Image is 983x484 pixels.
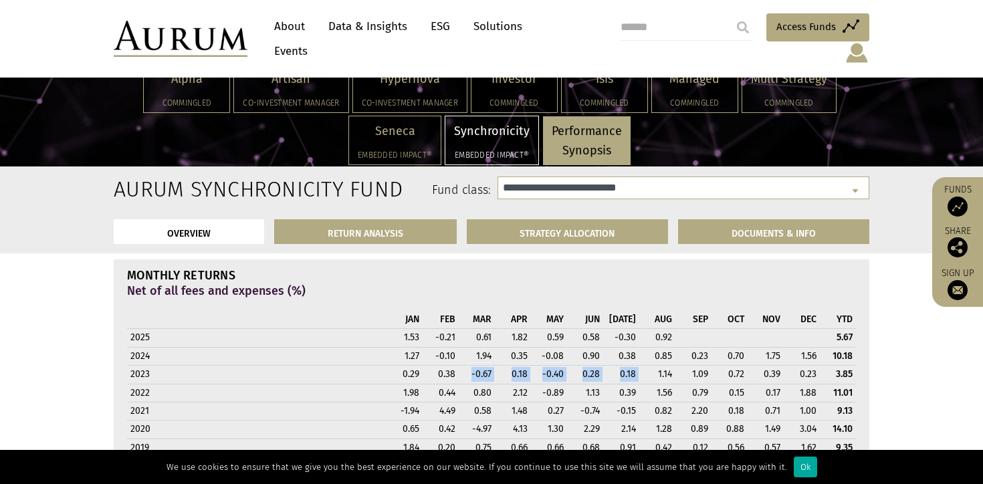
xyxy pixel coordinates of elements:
div: Ok [794,457,817,477]
td: -0.21 [423,329,459,347]
td: 1.98 [387,384,423,402]
strong: 9.35 [836,442,853,453]
h5: Commingled [570,99,639,107]
img: Access Funds [948,197,968,217]
td: -0.30 [603,329,639,347]
td: 0.79 [675,384,712,402]
td: 0.89 [675,420,712,439]
td: 0.66 [495,439,531,457]
th: SEP [675,311,712,329]
td: 1.13 [567,384,603,402]
td: 1.56 [639,384,675,402]
h5: Commingled [480,99,548,107]
th: JAN [387,311,423,329]
td: 0.85 [639,347,675,365]
td: 0.39 [748,366,784,384]
td: 1.49 [748,420,784,439]
a: STRATEGY ALLOCATION [467,219,669,244]
td: 0.12 [675,439,712,457]
th: OCT [712,311,748,329]
td: 0.35 [495,347,531,365]
td: 0.88 [712,420,748,439]
td: 0.75 [459,439,495,457]
th: FEB [423,311,459,329]
p: Multi Strategy [751,70,827,89]
input: Submit [730,14,756,41]
a: Access Funds [766,13,869,41]
th: 2020 [127,420,387,439]
strong: 10.18 [833,350,853,362]
a: Solutions [467,14,529,39]
th: APR [495,311,531,329]
th: 2019 [127,439,387,457]
td: -0.15 [603,402,639,420]
td: 1.30 [531,420,567,439]
a: Events [267,39,308,64]
td: 0.61 [459,329,495,347]
h5: Commingled [661,99,729,107]
td: 0.18 [712,402,748,420]
th: 2023 [127,366,387,384]
strong: 11.01 [833,387,853,398]
td: -0.08 [531,347,567,365]
td: 2.20 [675,402,712,420]
td: 0.17 [748,384,784,402]
th: DEC [784,311,820,329]
td: 0.57 [748,439,784,457]
td: 0.66 [531,439,567,457]
th: NOV [748,311,784,329]
p: Alpha [152,70,221,89]
td: 0.92 [639,329,675,347]
td: -0.67 [459,366,495,384]
img: Sign up to our newsletter [948,280,968,300]
strong: 9.13 [837,405,853,416]
p: Investor [480,70,548,89]
td: -4.97 [459,420,495,439]
th: MAR [459,311,495,329]
td: 0.91 [603,439,639,457]
td: 0.65 [387,420,423,439]
td: 0.70 [712,347,748,365]
h5: Commingled [152,99,221,107]
td: 1.62 [784,439,820,457]
strong: 5.67 [837,332,853,343]
h5: Co-investment Manager [362,99,458,107]
p: Managed [661,70,729,89]
td: 1.88 [784,384,820,402]
td: 0.23 [784,366,820,384]
td: 1.14 [639,366,675,384]
td: 0.20 [423,439,459,457]
td: 2.12 [495,384,531,402]
td: 0.18 [603,366,639,384]
td: 0.23 [675,347,712,365]
td: -0.40 [531,366,567,384]
td: 2.14 [603,420,639,439]
td: 0.18 [495,366,531,384]
h5: Co-investment Manager [243,99,339,107]
strong: 14.10 [833,423,853,435]
td: 0.71 [748,402,784,420]
th: JUN [567,311,603,329]
h5: Embedded Impact® [454,151,530,159]
strong: Net of all fees and expenses (%) [127,283,306,298]
a: Data & Insights [322,14,414,39]
p: Synchronicity [454,122,530,141]
td: 0.56 [712,439,748,457]
a: About [267,14,312,39]
a: ESG [424,14,457,39]
td: 0.27 [531,402,567,420]
a: DOCUMENTS & INFO [678,219,869,244]
td: 1.27 [387,347,423,365]
a: RETURN ANALYSIS [274,219,457,244]
td: 3.04 [784,420,820,439]
td: -0.74 [567,402,603,420]
td: 1.53 [387,329,423,347]
p: Performance Synopsis [552,122,622,160]
td: 1.48 [495,402,531,420]
td: 0.72 [712,366,748,384]
td: 0.80 [459,384,495,402]
th: 2025 [127,329,387,347]
td: 0.90 [567,347,603,365]
span: Access Funds [776,19,836,35]
td: 0.58 [567,329,603,347]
